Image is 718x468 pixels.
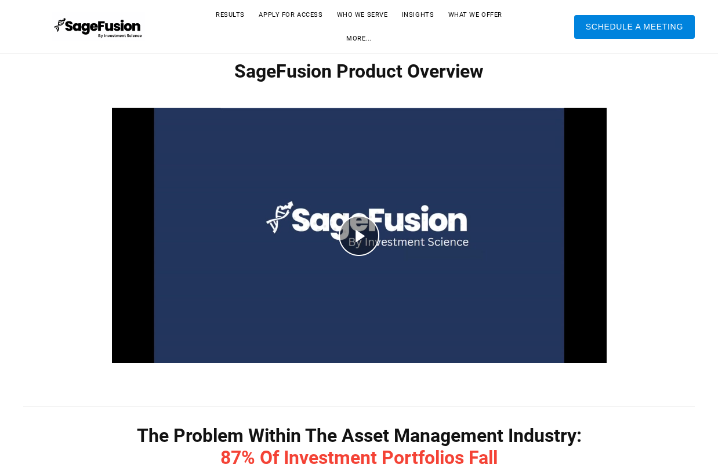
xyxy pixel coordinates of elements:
[437,6,514,24] a: What We Offer
[247,6,334,24] a: Apply for Access
[112,88,607,383] div: Video: video1644472400_971.mp4
[52,12,145,41] img: SageFusion | Intelligent Investment Management
[204,6,256,24] a: Results
[335,30,383,47] a: more...
[574,15,695,39] a: Schedule A Meeting
[23,60,695,82] h1: SageFusion Product Overview
[325,6,400,24] a: Who We Serve
[390,6,445,24] a: Insights
[112,88,607,383] div: play video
